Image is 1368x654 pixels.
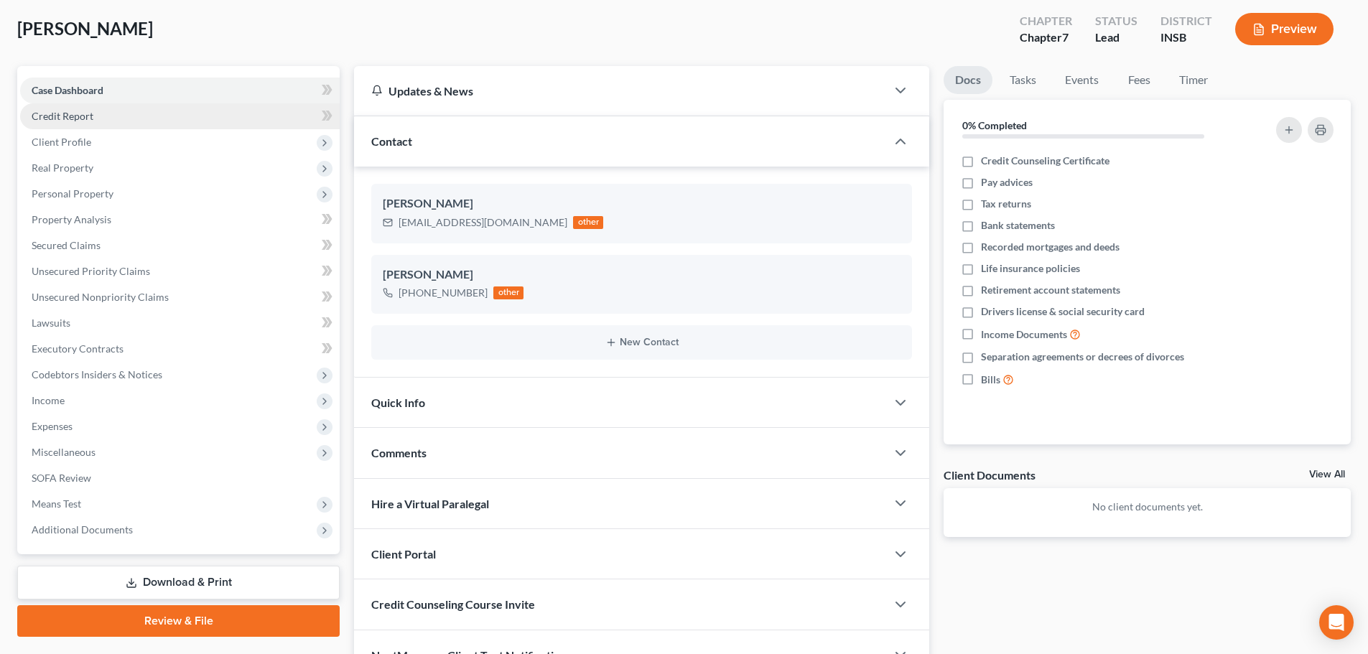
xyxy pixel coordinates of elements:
[20,336,340,362] a: Executory Contracts
[32,317,70,329] span: Lawsuits
[20,103,340,129] a: Credit Report
[32,162,93,174] span: Real Property
[981,218,1055,233] span: Bank statements
[1095,13,1137,29] div: Status
[1160,29,1212,46] div: INSB
[32,136,91,148] span: Client Profile
[20,284,340,310] a: Unsecured Nonpriority Claims
[371,497,489,510] span: Hire a Virtual Paralegal
[981,283,1120,297] span: Retirement account statements
[371,83,869,98] div: Updates & News
[981,373,1000,387] span: Bills
[32,523,133,536] span: Additional Documents
[1235,13,1334,45] button: Preview
[1319,605,1354,640] div: Open Intercom Messenger
[20,207,340,233] a: Property Analysis
[955,500,1339,514] p: No client documents yet.
[981,154,1109,168] span: Credit Counseling Certificate
[371,134,412,148] span: Contact
[573,216,603,229] div: other
[20,78,340,103] a: Case Dashboard
[399,215,567,230] div: [EMAIL_ADDRESS][DOMAIN_NAME]
[1053,66,1110,94] a: Events
[1168,66,1219,94] a: Timer
[17,605,340,637] a: Review & File
[17,566,340,599] a: Download & Print
[20,310,340,336] a: Lawsuits
[371,597,535,611] span: Credit Counseling Course Invite
[371,396,425,409] span: Quick Info
[1062,30,1069,44] span: 7
[32,497,81,510] span: Means Test
[371,446,427,459] span: Comments
[17,18,153,39] span: [PERSON_NAME]
[20,465,340,491] a: SOFA Review
[944,467,1036,482] div: Client Documents
[981,327,1067,342] span: Income Documents
[981,197,1031,211] span: Tax returns
[32,239,101,251] span: Secured Claims
[399,286,488,300] div: [PHONE_NUMBER]
[981,350,1184,364] span: Separation agreements or decrees of divorces
[981,304,1145,319] span: Drivers license & social security card
[32,187,113,200] span: Personal Property
[962,119,1027,131] strong: 0% Completed
[1095,29,1137,46] div: Lead
[32,265,150,277] span: Unsecured Priority Claims
[981,240,1120,254] span: Recorded mortgages and deeds
[1020,13,1072,29] div: Chapter
[20,258,340,284] a: Unsecured Priority Claims
[32,420,73,432] span: Expenses
[493,286,524,299] div: other
[32,472,91,484] span: SOFA Review
[981,175,1033,190] span: Pay advices
[32,394,65,406] span: Income
[998,66,1048,94] a: Tasks
[32,368,162,380] span: Codebtors Insiders & Notices
[32,446,96,458] span: Miscellaneous
[944,66,992,94] a: Docs
[371,547,436,561] span: Client Portal
[32,84,103,96] span: Case Dashboard
[32,110,93,122] span: Credit Report
[981,261,1080,276] span: Life insurance policies
[383,195,901,212] div: [PERSON_NAME]
[383,266,901,284] div: [PERSON_NAME]
[1116,66,1162,94] a: Fees
[32,213,111,225] span: Property Analysis
[32,342,124,355] span: Executory Contracts
[383,337,901,348] button: New Contact
[20,233,340,258] a: Secured Claims
[32,291,169,303] span: Unsecured Nonpriority Claims
[1309,470,1345,480] a: View All
[1020,29,1072,46] div: Chapter
[1160,13,1212,29] div: District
